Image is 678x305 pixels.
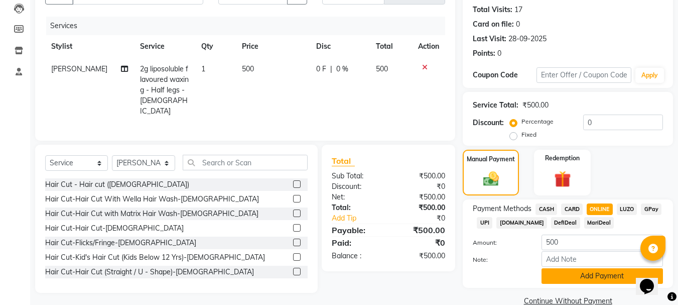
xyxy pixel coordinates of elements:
[473,48,495,59] div: Points:
[236,35,310,58] th: Price
[541,268,663,284] button: Add Payment
[541,235,663,250] input: Amount
[635,68,664,83] button: Apply
[516,19,520,30] div: 0
[324,202,388,213] div: Total:
[412,35,445,58] th: Action
[370,35,413,58] th: Total
[332,156,355,166] span: Total
[473,70,536,80] div: Coupon Code
[388,237,453,249] div: ₹0
[201,64,205,73] span: 1
[310,35,370,58] th: Disc
[324,192,388,202] div: Net:
[508,34,547,44] div: 28-09-2025
[549,169,576,189] img: _gift.svg
[473,5,512,15] div: Total Visits:
[45,179,189,190] div: Hair Cut - Hair cut ([DEMOGRAPHIC_DATA])
[45,267,254,277] div: Hair Cut-Hair Cut (Straight / U - Shape)-[DEMOGRAPHIC_DATA]
[478,170,504,188] img: _cash.svg
[551,217,580,229] span: DefiDeal
[521,117,554,126] label: Percentage
[473,100,518,111] div: Service Total:
[324,181,388,192] div: Discount:
[195,35,236,58] th: Qty
[497,48,501,59] div: 0
[324,213,399,224] a: Add Tip
[477,217,492,229] span: UPI
[399,213,453,224] div: ₹0
[140,64,189,116] span: 2g liposoluble flavoured waxing - Half legs - [DEMOGRAPHIC_DATA]
[242,64,254,73] span: 500
[522,100,549,111] div: ₹500.00
[45,238,196,248] div: Hair Cut-Flicks/Fringe-[DEMOGRAPHIC_DATA]
[473,34,506,44] div: Last Visit:
[388,171,453,181] div: ₹500.00
[46,17,453,35] div: Services
[388,202,453,213] div: ₹500.00
[496,217,547,229] span: [DOMAIN_NAME]
[45,223,184,234] div: Hair Cut-Hair Cut-[DEMOGRAPHIC_DATA]
[473,118,504,128] div: Discount:
[45,209,258,219] div: Hair Cut-Hair Cut with Matrix Hair Wash-[DEMOGRAPHIC_DATA]
[336,64,348,74] span: 0 %
[617,204,637,215] span: LUZO
[388,181,453,192] div: ₹0
[465,255,533,264] label: Note:
[473,204,531,214] span: Payment Methods
[584,217,614,229] span: MariDeal
[51,64,107,73] span: [PERSON_NAME]
[388,251,453,261] div: ₹500.00
[465,238,533,247] label: Amount:
[45,35,134,58] th: Stylist
[467,155,515,164] label: Manual Payment
[545,154,580,163] label: Redemption
[376,64,388,73] span: 500
[473,19,514,30] div: Card on file:
[134,35,195,58] th: Service
[330,64,332,74] span: |
[521,130,536,139] label: Fixed
[514,5,522,15] div: 17
[536,67,631,83] input: Enter Offer / Coupon Code
[45,252,265,263] div: Hair Cut-Kid's Hair Cut (Kids Below 12 Yrs)-[DEMOGRAPHIC_DATA]
[324,237,388,249] div: Paid:
[388,224,453,236] div: ₹500.00
[388,192,453,202] div: ₹500.00
[183,155,308,170] input: Search or Scan
[587,204,613,215] span: ONLINE
[535,204,557,215] span: CASH
[541,251,663,267] input: Add Note
[324,171,388,181] div: Sub Total:
[636,265,668,295] iframe: chat widget
[324,251,388,261] div: Balance :
[45,194,259,205] div: Hair Cut-Hair Cut With Wella Hair Wash-[DEMOGRAPHIC_DATA]
[316,64,326,74] span: 0 F
[324,224,388,236] div: Payable:
[641,204,661,215] span: GPay
[561,204,583,215] span: CARD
